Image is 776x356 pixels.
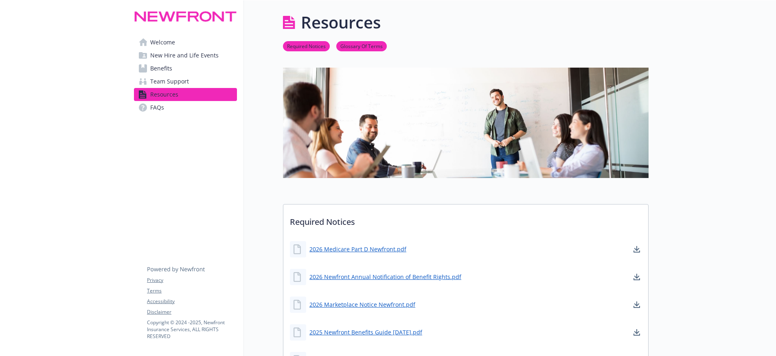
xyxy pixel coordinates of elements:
[134,88,237,101] a: Resources
[309,300,415,309] a: 2026 Marketplace Notice Newfront.pdf
[147,277,237,284] a: Privacy
[632,244,642,254] a: download document
[150,101,164,114] span: FAQs
[150,88,178,101] span: Resources
[150,62,172,75] span: Benefits
[134,49,237,62] a: New Hire and Life Events
[134,62,237,75] a: Benefits
[632,327,642,337] a: download document
[150,36,175,49] span: Welcome
[283,204,648,235] p: Required Notices
[283,68,649,178] img: resources page banner
[150,75,189,88] span: Team Support
[301,10,381,35] h1: Resources
[150,49,219,62] span: New Hire and Life Events
[134,101,237,114] a: FAQs
[147,287,237,294] a: Terms
[309,328,422,336] a: 2025 Newfront Benefits Guide [DATE].pdf
[147,298,237,305] a: Accessibility
[134,75,237,88] a: Team Support
[632,300,642,310] a: download document
[336,42,387,50] a: Glossary Of Terms
[309,272,461,281] a: 2026 Newfront Annual Notification of Benefit Rights.pdf
[283,42,330,50] a: Required Notices
[147,319,237,340] p: Copyright © 2024 - 2025 , Newfront Insurance Services, ALL RIGHTS RESERVED
[147,308,237,316] a: Disclaimer
[309,245,406,253] a: 2026 Medicare Part D Newfront.pdf
[632,272,642,282] a: download document
[134,36,237,49] a: Welcome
